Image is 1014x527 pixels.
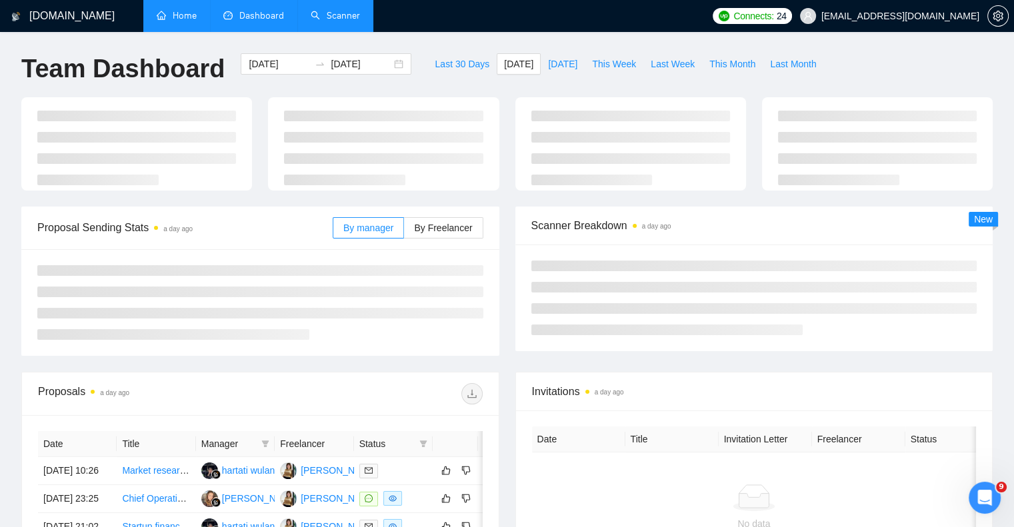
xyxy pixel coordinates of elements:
img: gigradar-bm.png [211,470,221,479]
img: h [201,462,218,479]
img: logo [11,6,21,27]
span: filter [417,434,430,454]
span: like [441,465,451,476]
th: Manager [196,431,275,457]
span: setting [988,11,1008,21]
th: Status [905,426,999,452]
input: Start date [249,57,309,71]
span: Invitations [532,383,977,400]
time: a day ago [595,388,624,396]
button: This Week [585,53,643,75]
span: message [365,494,373,502]
div: [PERSON_NAME] [301,463,377,478]
button: Last Month [763,53,823,75]
time: a day ago [642,223,671,230]
span: Connects: [733,9,773,23]
span: filter [259,434,272,454]
img: NK [201,490,218,507]
span: By Freelancer [414,223,472,233]
span: user [803,11,813,21]
img: CM [280,462,297,479]
span: Manager [201,436,256,451]
div: hartati wulan [222,463,275,478]
span: Dashboard [239,10,284,21]
a: CM[PERSON_NAME] [280,464,377,475]
span: mail [365,466,373,474]
button: like [438,490,454,506]
div: [PERSON_NAME] [222,491,299,506]
a: hhartati wulan [201,464,275,475]
span: Proposal Sending Stats [37,219,333,236]
button: [DATE] [541,53,585,75]
a: Chief Operating Officer (COO) – WonderFat [122,493,304,504]
a: Market research needed for sustainable brand (purse vs. fine jewellery) [122,465,416,476]
span: eye [389,494,397,502]
span: dislike [461,465,471,476]
span: Scanner Breakdown [531,217,977,234]
td: Chief Operating Officer (COO) – WonderFat [117,485,195,513]
span: Status [359,436,414,451]
span: Last 30 Days [435,57,489,71]
th: Invitation Letter [719,426,812,452]
span: filter [419,440,427,448]
td: [DATE] 10:26 [38,457,117,485]
th: Title [625,426,719,452]
span: By manager [343,223,393,233]
span: to [315,59,325,69]
button: dislike [458,490,474,506]
time: a day ago [100,389,129,396]
button: Last 30 Days [427,53,497,75]
span: Last Week [651,57,695,71]
img: upwork-logo.png [719,11,729,21]
span: This Month [709,57,755,71]
td: [DATE] 23:25 [38,485,117,513]
iframe: Intercom live chat [969,482,1001,514]
span: [DATE] [548,57,577,71]
span: swap-right [315,59,325,69]
h1: Team Dashboard [21,53,225,85]
th: Date [38,431,117,457]
button: setting [987,5,1009,27]
td: Market research needed for sustainable brand (purse vs. fine jewellery) [117,457,195,485]
span: This Week [592,57,636,71]
button: dislike [458,462,474,478]
button: This Month [702,53,763,75]
th: Title [117,431,195,457]
button: [DATE] [497,53,541,75]
th: Date [532,426,625,452]
span: filter [261,440,269,448]
span: like [441,493,451,504]
span: 24 [777,9,787,23]
img: gigradar-bm.png [211,498,221,507]
a: CM[PERSON_NAME] [280,492,377,503]
img: CM [280,490,297,507]
a: searchScanner [311,10,360,21]
div: [PERSON_NAME] [301,491,377,506]
span: [DATE] [504,57,533,71]
th: Freelancer [812,426,905,452]
time: a day ago [163,225,193,233]
div: Proposals [38,383,260,404]
th: Freelancer [275,431,353,457]
span: 9 [996,482,1007,492]
span: New [974,214,993,225]
span: dislike [461,493,471,504]
a: setting [987,11,1009,21]
button: like [438,462,454,478]
span: Last Month [770,57,816,71]
a: NK[PERSON_NAME] [201,492,299,503]
a: homeHome [157,10,197,21]
input: End date [331,57,391,71]
span: dashboard [223,11,233,20]
button: Last Week [643,53,702,75]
